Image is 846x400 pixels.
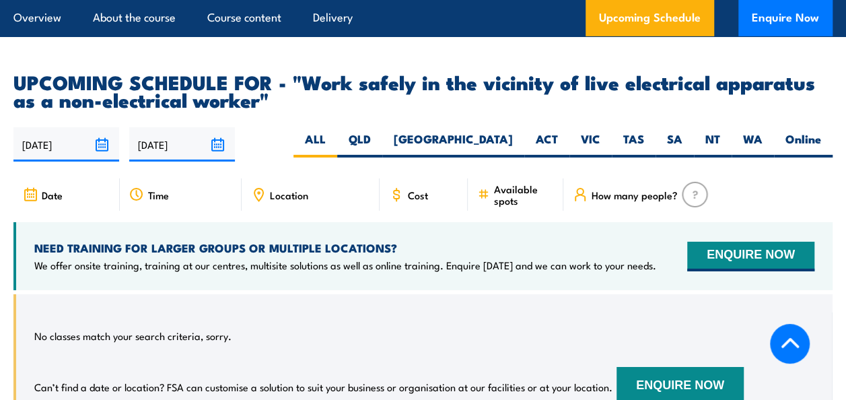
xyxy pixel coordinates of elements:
[148,189,169,201] span: Time
[612,131,656,158] label: TAS
[569,131,612,158] label: VIC
[34,259,656,272] p: We offer onsite training, training at our centres, multisite solutions as well as online training...
[34,329,232,343] p: No classes match your search criteria, sorry.
[656,131,694,158] label: SA
[13,127,119,162] input: From date
[592,189,678,201] span: How many people?
[270,189,308,201] span: Location
[494,183,554,206] span: Available spots
[34,240,656,255] h4: NEED TRAINING FOR LARGER GROUPS OR MULTIPLE LOCATIONS?
[42,189,63,201] span: Date
[129,127,235,162] input: To date
[774,131,833,158] label: Online
[408,189,428,201] span: Cost
[694,131,732,158] label: NT
[337,131,382,158] label: QLD
[293,131,337,158] label: ALL
[34,380,612,394] p: Can’t find a date or location? FSA can customise a solution to suit your business or organisation...
[687,242,814,271] button: ENQUIRE NOW
[13,73,833,108] h2: UPCOMING SCHEDULE FOR - "Work safely in the vicinity of live electrical apparatus as a non-electr...
[732,131,774,158] label: WA
[524,131,569,158] label: ACT
[382,131,524,158] label: [GEOGRAPHIC_DATA]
